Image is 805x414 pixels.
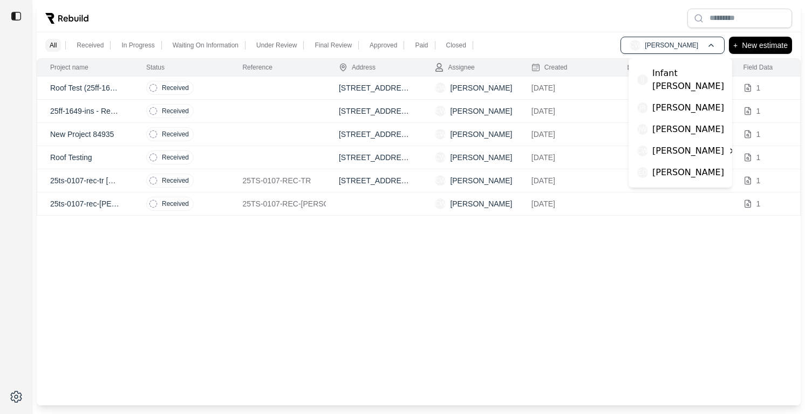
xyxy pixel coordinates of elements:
p: [DATE] [531,129,602,140]
button: CW[PERSON_NAME] [620,37,725,54]
p: Infant [PERSON_NAME] [652,67,728,93]
p: 1 [756,175,761,186]
span: JR [637,102,648,113]
p: Final Review [315,41,352,50]
div: Created [531,63,568,72]
p: Received [162,130,189,139]
p: [PERSON_NAME] [450,152,512,163]
div: Reference [242,63,272,72]
p: Received [162,199,189,208]
p: [PERSON_NAME] [652,101,724,114]
p: [PERSON_NAME] [645,41,698,50]
p: New estimate [742,39,788,52]
p: [DATE] [531,198,602,209]
span: IJ [637,74,648,85]
p: Received [162,153,189,162]
p: [PERSON_NAME] [450,106,512,116]
div: Assignee [435,63,474,72]
img: Rebuild [45,13,88,24]
span: CW [435,82,446,93]
span: CW [435,152,446,163]
div: Address [339,63,376,72]
p: 25ts-0107-rec-[PERSON_NAME] [50,198,120,209]
p: Under Review [256,41,297,50]
p: Received [162,84,189,92]
p: Closed [446,41,466,50]
p: Paid [415,41,428,50]
p: 25ff-1649-ins - Rebuild [50,106,120,116]
span: JW [637,124,648,135]
p: 1 [756,198,761,209]
span: CW [435,175,446,186]
td: [STREET_ADDRESS][PERSON_NAME] [326,123,422,146]
p: [PERSON_NAME] [652,144,724,157]
p: Received [162,176,189,185]
div: Estimated Value [627,63,687,72]
p: Received [77,41,104,50]
p: [DATE] [531,82,602,93]
span: CW [435,129,446,140]
span: CW [435,106,446,116]
p: [PERSON_NAME] [652,123,724,136]
p: 25ts-0107-rec-tr [PERSON_NAME] [50,175,120,186]
div: Status [146,63,165,72]
p: 1 [756,152,761,163]
p: Roof Testing [50,152,120,163]
p: 1 [756,106,761,116]
td: [STREET_ADDRESS] [326,146,422,169]
p: 25TS-0107-REC-[PERSON_NAME] [242,198,312,209]
p: All [50,41,57,50]
p: [DATE] [531,152,602,163]
p: [PERSON_NAME] [450,129,512,140]
p: [PERSON_NAME] [450,198,512,209]
td: [STREET_ADDRESS] [326,100,422,123]
p: 1 [756,129,761,140]
p: 25TS-0107-REC-TR [242,175,312,186]
p: Waiting On Information [173,41,238,50]
p: [PERSON_NAME] [450,82,512,93]
button: +New estimate [729,37,792,54]
p: Roof Test (25ff-1670) [50,82,120,93]
span: ED [637,167,648,178]
div: Project name [50,63,88,72]
p: Approved [370,41,397,50]
span: CW [630,40,640,51]
div: Field Data [743,63,773,72]
td: [STREET_ADDRESS][PERSON_NAME] [326,169,422,192]
p: [PERSON_NAME] [450,175,512,186]
p: [PERSON_NAME] [652,166,724,179]
p: Received [162,107,189,115]
img: toggle sidebar [11,11,22,22]
span: CW [435,198,446,209]
p: [DATE] [531,106,602,116]
span: CW [637,146,648,156]
td: [STREET_ADDRESS] [326,77,422,100]
p: In Progress [121,41,154,50]
p: New Project 84935 [50,129,120,140]
p: + [733,39,738,52]
p: [DATE] [531,175,602,186]
p: 1 [756,82,761,93]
